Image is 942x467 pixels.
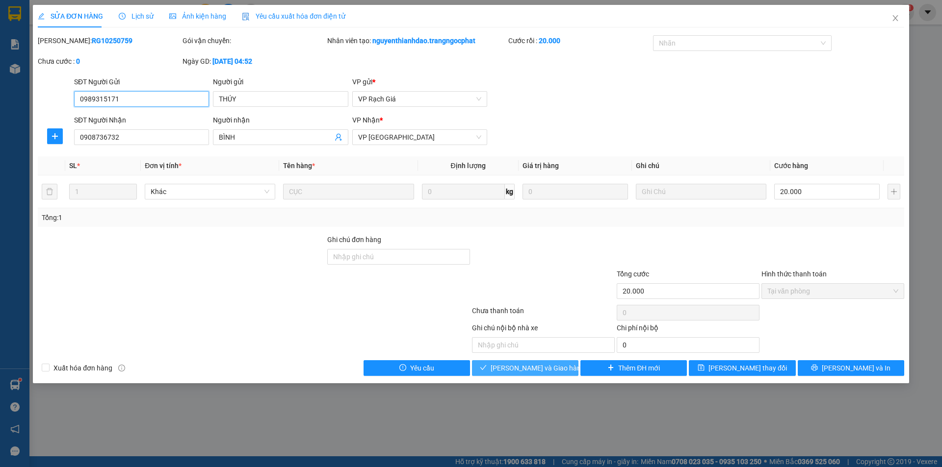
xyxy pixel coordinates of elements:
span: [PERSON_NAME] và Giao hàng [491,363,585,373]
button: plusThêm ĐH mới [580,360,687,376]
div: Người nhận [213,115,348,125]
span: [PERSON_NAME] thay đổi [708,363,787,373]
span: VP Rạch Giá [358,92,481,106]
span: Giá trị hàng [523,162,559,170]
button: plus [47,128,63,144]
span: Tổng cước [617,270,649,278]
strong: NHÀ XE [PERSON_NAME] [16,4,152,18]
div: VP gửi [352,76,487,87]
div: Ghi chú nội bộ nhà xe [472,322,615,337]
span: VP Hà Tiên [358,130,481,145]
button: check[PERSON_NAME] và Giao hàng [472,360,578,376]
b: RG10250759 [92,37,132,45]
span: Xuất hóa đơn hàng [50,363,116,373]
span: SỬA ĐƠN HÀNG [38,12,103,20]
input: Nhập ghi chú [472,337,615,353]
div: [PERSON_NAME]: [38,35,181,46]
label: Ghi chú đơn hàng [327,236,381,244]
input: 0 [523,184,628,199]
span: SL [69,162,77,170]
span: Yêu cầu xuất hóa đơn điện tử [242,12,345,20]
b: [DATE] 04:52 [212,57,252,65]
span: Tên hàng [283,162,315,170]
span: printer [811,364,818,372]
div: Nhân viên tạo: [327,35,506,46]
span: VP Nhận [352,116,380,124]
div: Tổng: 1 [42,212,364,223]
div: Gói vận chuyển: [183,35,325,46]
span: Ảnh kiện hàng [169,12,226,20]
button: save[PERSON_NAME] thay đổi [689,360,795,376]
span: Lịch sử [119,12,154,20]
span: [PERSON_NAME] và In [822,363,890,373]
button: Close [882,5,909,32]
input: VD: Bàn, Ghế [283,184,414,199]
span: VP Rạch Giá [93,33,144,44]
b: 0 [76,57,80,65]
b: nguyenthianhdao.trangngocphat [372,37,475,45]
span: user-add [335,133,342,141]
span: edit [38,13,45,20]
span: Cước hàng [774,162,808,170]
span: VP [GEOGRAPHIC_DATA] [4,22,92,44]
span: kg [505,184,515,199]
button: plus [888,184,900,199]
th: Ghi chú [632,156,770,175]
span: Định lượng [451,162,486,170]
div: Cước rồi : [508,35,651,46]
div: Ngày GD: [183,56,325,67]
div: SĐT Người Gửi [74,76,209,87]
span: clock-circle [119,13,126,20]
span: check [480,364,487,372]
img: icon [242,13,250,21]
button: printer[PERSON_NAME] và In [798,360,904,376]
label: Hình thức thanh toán [761,270,827,278]
span: Tại văn phòng [767,284,898,298]
div: Người gửi [213,76,348,87]
span: Điện thoại: [93,68,157,90]
span: Đơn vị tính [145,162,182,170]
strong: 260A, [PERSON_NAME] [93,45,163,67]
input: Ghi Chú [636,184,766,199]
span: Yêu cầu [410,363,434,373]
div: SĐT Người Nhận [74,115,209,125]
button: exclamation-circleYêu cầu [364,360,470,376]
span: save [698,364,705,372]
span: Khác [151,184,269,199]
div: Chưa cước : [38,56,181,67]
div: Chưa thanh toán [471,305,616,322]
span: Địa chỉ: [4,45,85,77]
b: 20.000 [539,37,560,45]
span: Thêm ĐH mới [618,363,660,373]
span: Địa chỉ: [93,45,163,67]
button: delete [42,184,57,199]
div: Chi phí nội bộ [617,322,759,337]
span: plus [607,364,614,372]
span: picture [169,13,176,20]
span: info-circle [118,365,125,371]
strong: [STREET_ADDRESS] Châu [4,56,85,77]
span: plus [48,132,62,140]
input: Ghi chú đơn hàng [327,249,470,265]
span: close [891,14,899,22]
span: exclamation-circle [399,364,406,372]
